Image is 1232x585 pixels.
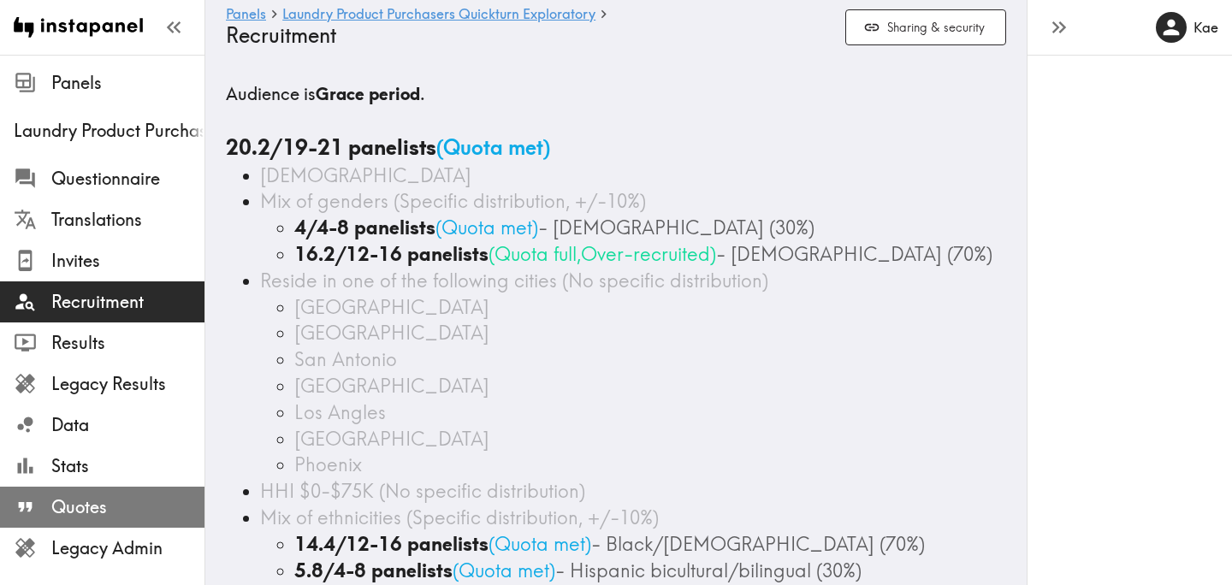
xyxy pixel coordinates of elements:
span: - Hispanic bicultural/bilingual (30%) [555,558,862,582]
span: Reside in one of the following cities (No specific distribution) [260,269,768,292]
h5: Audience is . [226,82,1006,106]
a: Laundry Product Purchasers Quickturn Exploratory [282,7,595,23]
span: San Antonio [294,347,397,371]
span: [GEOGRAPHIC_DATA] [294,427,489,451]
b: Grace period [316,83,420,104]
span: [DEMOGRAPHIC_DATA] [260,163,471,187]
span: Legacy Admin [51,536,204,560]
span: Invites [51,249,204,273]
h4: Recruitment [226,23,832,48]
span: Mix of genders (Specific distribution, +/-10%) [260,189,646,213]
span: ( Quota met ) [489,532,591,556]
span: Quotes [51,495,204,519]
span: ( Quota full , Over-recruited ) [489,242,716,266]
span: Los Angles [294,400,386,424]
a: Panels [226,7,266,23]
span: ( Quota met ) [436,134,550,160]
b: 16.2/12-16 panelists [294,242,489,266]
span: [GEOGRAPHIC_DATA] [294,374,489,398]
span: Phoenix [294,452,362,476]
span: ( Quota met ) [453,558,555,582]
span: - Black/[DEMOGRAPHIC_DATA] (70%) [591,532,925,556]
span: Translations [51,208,204,232]
b: 14.4/12-16 panelists [294,532,489,556]
span: Results [51,331,204,355]
span: [GEOGRAPHIC_DATA] [294,321,489,345]
h6: Kae [1193,18,1218,37]
span: Mix of ethnicities (Specific distribution, +/-10%) [260,505,659,529]
span: Legacy Results [51,372,204,396]
b: 4/4-8 panelists [294,216,435,239]
span: - [DEMOGRAPHIC_DATA] (30%) [538,216,814,239]
span: Questionnaire [51,167,204,191]
span: HHI $0-$75K (No specific distribution) [260,479,585,503]
b: 20.2/19-21 panelists [226,134,436,160]
span: Panels [51,71,204,95]
span: ( Quota met ) [435,216,538,239]
b: 5.8/4-8 panelists [294,558,453,582]
span: Laundry Product Purchasers Quickturn Exploratory [14,119,204,143]
span: - [DEMOGRAPHIC_DATA] (70%) [716,242,992,266]
span: [GEOGRAPHIC_DATA] [294,295,489,319]
span: Data [51,413,204,437]
button: Sharing & security [845,9,1006,46]
span: Stats [51,454,204,478]
span: Recruitment [51,290,204,314]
